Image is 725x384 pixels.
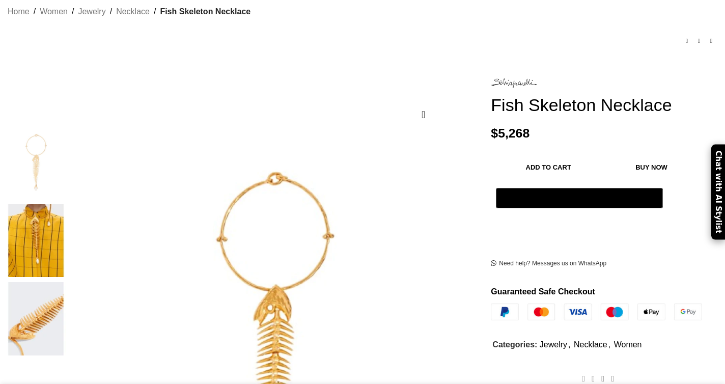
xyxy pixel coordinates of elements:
[78,5,105,18] a: Jewelry
[8,5,250,18] nav: Breadcrumb
[608,338,610,351] span: ,
[5,204,67,277] img: schiaparelli jewelry
[491,95,717,116] h1: Fish Skeleton Necklace
[491,78,537,88] img: Schiaparelli
[496,156,601,178] button: Add to cart
[116,5,150,18] a: Necklace
[574,340,607,349] a: Necklace
[614,340,642,349] a: Women
[681,35,693,47] a: Previous product
[5,126,67,199] img: Fish Skeleton Necklace
[568,338,570,351] span: ,
[491,303,702,320] img: guaranteed-safe-checkout-bordered.j
[491,260,606,268] a: Need help? Messages us on WhatsApp
[496,188,662,208] button: Pay with GPay
[160,5,250,18] span: Fish Skeleton Necklace
[494,214,664,238] iframe: Secure express checkout frame
[491,287,595,296] strong: Guaranteed Safe Checkout
[606,156,697,178] button: Buy now
[705,35,717,47] a: Next product
[5,282,67,355] img: Schiaparelli Necklace
[8,5,30,18] a: Home
[491,126,529,140] bdi: 5,268
[40,5,68,18] a: Women
[492,340,537,349] span: Categories:
[491,126,498,140] span: $
[540,340,567,349] a: Jewelry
